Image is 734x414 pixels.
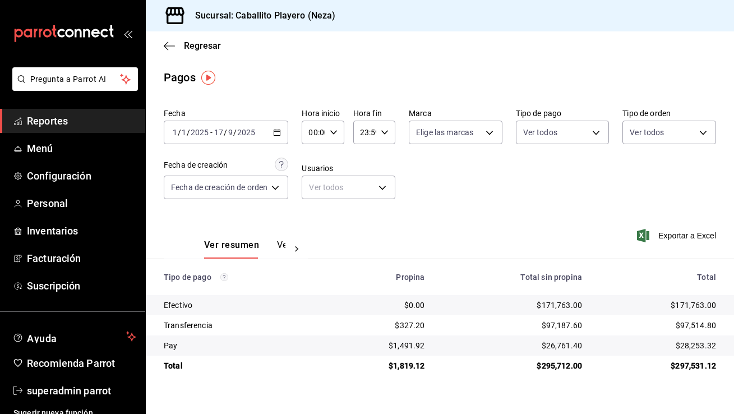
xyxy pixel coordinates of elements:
[204,240,259,259] button: Ver resumen
[27,168,136,183] span: Configuración
[516,109,610,117] label: Tipo de pago
[302,109,344,117] label: Hora inicio
[190,128,209,137] input: ----
[187,128,190,137] span: /
[443,320,583,331] div: $97,187.60
[184,40,221,51] span: Regresar
[27,383,136,398] span: superadmin parrot
[27,251,136,266] span: Facturación
[181,128,187,137] input: --
[409,109,502,117] label: Marca
[164,273,318,282] div: Tipo de pago
[27,278,136,293] span: Suscripción
[443,360,583,371] div: $295,712.00
[201,71,215,85] img: Tooltip marker
[600,300,716,311] div: $171,763.00
[630,127,664,138] span: Ver todos
[277,240,319,259] button: Ver pagos
[302,176,395,199] div: Ver todos
[353,109,395,117] label: Hora fin
[523,127,557,138] span: Ver todos
[164,109,288,117] label: Fecha
[210,128,213,137] span: -
[164,340,318,351] div: Pay
[164,320,318,331] div: Transferencia
[416,127,473,138] span: Elige las marcas
[600,340,716,351] div: $28,253.32
[123,29,132,38] button: open_drawer_menu
[172,128,178,137] input: --
[164,40,221,51] button: Regresar
[336,273,425,282] div: Propina
[204,240,285,259] div: navigation tabs
[600,273,716,282] div: Total
[443,273,583,282] div: Total sin propina
[214,128,224,137] input: --
[8,81,138,93] a: Pregunta a Parrot AI
[27,196,136,211] span: Personal
[443,340,583,351] div: $26,761.40
[224,128,227,137] span: /
[639,229,716,242] button: Exportar a Excel
[336,300,425,311] div: $0.00
[228,128,233,137] input: --
[27,330,122,343] span: Ayuda
[237,128,256,137] input: ----
[336,360,425,371] div: $1,819.12
[186,9,335,22] h3: Sucursal: Caballito Playero (Neza)
[164,159,228,171] div: Fecha de creación
[164,360,318,371] div: Total
[27,356,136,371] span: Recomienda Parrot
[164,69,196,86] div: Pagos
[171,182,267,193] span: Fecha de creación de orden
[30,73,121,85] span: Pregunta a Parrot AI
[27,223,136,238] span: Inventarios
[443,300,583,311] div: $171,763.00
[233,128,237,137] span: /
[12,67,138,91] button: Pregunta a Parrot AI
[600,320,716,331] div: $97,514.80
[27,141,136,156] span: Menú
[336,340,425,351] div: $1,491.92
[178,128,181,137] span: /
[27,113,136,128] span: Reportes
[164,300,318,311] div: Efectivo
[336,320,425,331] div: $327.20
[622,109,716,117] label: Tipo de orden
[302,164,395,172] label: Usuarios
[600,360,716,371] div: $297,531.12
[220,273,228,281] svg: Los pagos realizados con Pay y otras terminales son montos brutos.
